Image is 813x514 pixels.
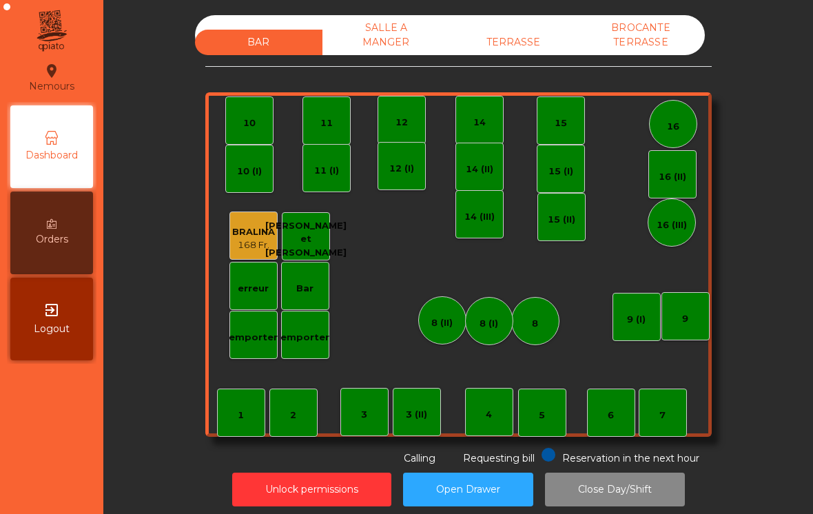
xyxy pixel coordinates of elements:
[555,116,567,130] div: 15
[659,170,686,184] div: 16 (II)
[657,218,687,232] div: 16 (III)
[539,409,545,422] div: 5
[403,473,533,506] button: Open Drawer
[548,213,575,227] div: 15 (II)
[682,312,688,326] div: 9
[237,165,262,178] div: 10 (I)
[667,120,679,134] div: 16
[320,116,333,130] div: 11
[389,162,414,176] div: 12 (I)
[361,408,367,422] div: 3
[545,473,685,506] button: Close Day/Shift
[466,163,493,176] div: 14 (II)
[659,409,666,422] div: 7
[280,331,329,345] div: emporter
[296,282,313,296] div: Bar
[34,322,70,336] span: Logout
[25,148,78,163] span: Dashboard
[36,232,68,247] span: Orders
[532,317,538,331] div: 8
[34,7,68,55] img: qpiato
[404,452,435,464] span: Calling
[314,164,339,178] div: 11 (I)
[406,408,427,422] div: 3 (II)
[627,313,646,327] div: 9 (I)
[431,316,453,330] div: 8 (II)
[473,116,486,130] div: 14
[577,15,705,55] div: BROCANTE TERRASSE
[480,317,498,331] div: 8 (I)
[464,210,495,224] div: 14 (III)
[232,473,391,506] button: Unlock permissions
[229,331,278,345] div: emporter
[322,15,450,55] div: SALLE A MANGER
[486,408,492,422] div: 4
[195,30,322,55] div: BAR
[43,302,60,318] i: exit_to_app
[562,452,699,464] span: Reservation in the next hour
[608,409,614,422] div: 6
[265,219,347,260] div: [PERSON_NAME] et [PERSON_NAME]
[450,30,577,55] div: TERRASSE
[243,116,256,130] div: 10
[29,61,74,95] div: Nemours
[463,452,535,464] span: Requesting bill
[238,282,269,296] div: erreur
[43,63,60,79] i: location_on
[238,409,244,422] div: 1
[232,225,275,239] div: BRALINA
[232,238,275,252] div: 168 Fr.
[395,116,408,130] div: 12
[548,165,573,178] div: 15 (I)
[290,409,296,422] div: 2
